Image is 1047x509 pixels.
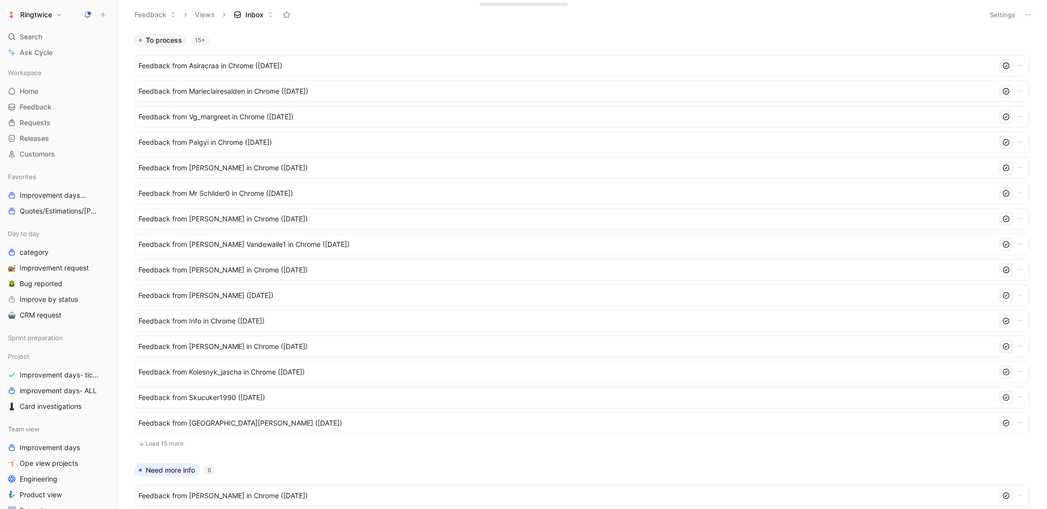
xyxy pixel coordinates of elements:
[4,383,114,398] a: improvement days- ALL
[8,333,63,343] span: Sprint preparation
[4,368,114,382] a: Improvement days- tickets ready
[20,443,80,453] span: Improvement days
[20,386,97,396] span: improvement days- ALL
[135,234,1030,255] a: Feedback from [PERSON_NAME] Vandewalle1 in Chrome ([DATE])
[8,402,16,410] img: ♟️
[20,190,93,201] span: Improvement days
[135,361,1030,383] a: Feedback from Kolesnyk_jascha in Chrome ([DATE])
[20,310,61,320] span: CRM request
[4,276,114,291] a: 🪲Bug reported
[138,366,994,378] span: Feedback from Kolesnyk_jascha in Chrome ([DATE])
[134,463,200,477] button: Need more info
[4,204,114,218] a: Quotes/Estimations/[PERSON_NAME]
[138,136,994,148] span: Feedback from Palgyi in Chrome ([DATE])
[4,8,65,22] button: RingtwiceRingtwice
[4,131,114,146] a: Releases
[20,47,53,58] span: Ask Cycle
[204,465,215,475] div: 6
[4,100,114,114] a: Feedback
[135,183,1030,204] a: Feedback from Mr Schilder0 in Chrome ([DATE])
[6,401,18,412] button: ♟️
[20,102,52,112] span: Feedback
[8,459,16,467] img: 🤸
[4,226,114,241] div: Day to day
[138,239,994,250] span: Feedback from [PERSON_NAME] Vandewalle1 in Chrome ([DATE])
[146,465,195,475] span: Need more info
[20,10,52,19] h1: Ringtwice
[6,10,16,20] img: Ringtwice
[4,188,114,203] a: Improvement daysTeam view
[4,330,114,345] div: Sprint preparation
[20,279,62,289] span: Bug reported
[4,29,114,44] div: Search
[20,295,78,304] span: Improve by status
[4,65,114,80] div: Workspace
[8,311,16,319] img: 🤖
[4,440,114,455] a: Improvement days
[4,45,114,60] a: Ask Cycle
[985,8,1020,22] button: Settings
[138,213,994,225] span: Feedback from [PERSON_NAME] in Chrome ([DATE])
[20,149,55,159] span: Customers
[20,490,62,500] span: Product view
[4,456,114,471] a: 🤸Ope view projects
[4,226,114,322] div: Day to daycategory🐌Improvement request🪲Bug reportedImprove by status🤖CRM request
[20,370,103,380] span: Improvement days- tickets ready
[135,132,1030,153] a: Feedback from Palgyi in Chrome ([DATE])
[20,86,38,96] span: Home
[4,84,114,99] a: Home
[138,60,994,72] span: Feedback from Asiracraa in Chrome ([DATE])
[8,229,39,239] span: Day to day
[4,245,114,260] a: category
[8,351,29,361] span: Project
[20,118,51,128] span: Requests
[135,157,1030,179] a: Feedback from [PERSON_NAME] in Chrome ([DATE])
[135,208,1030,230] a: Feedback from [PERSON_NAME] in Chrome ([DATE])
[135,259,1030,281] a: Feedback from [PERSON_NAME] in Chrome ([DATE])
[4,261,114,275] a: 🐌Improvement request
[138,490,994,502] span: Feedback from [PERSON_NAME] in Chrome ([DATE])
[4,292,114,307] a: Improve by status
[138,188,994,199] span: Feedback from Mr Schilder0 in Chrome ([DATE])
[8,424,40,434] span: Team view
[8,68,42,78] span: Workspace
[138,392,994,403] span: Feedback from Skucuker1990 ([DATE])
[20,134,49,143] span: Releases
[20,474,57,484] span: Engineering
[4,169,114,184] div: Favorites
[6,278,18,290] button: 🪲
[130,7,181,22] button: Feedback
[135,387,1030,408] a: Feedback from Skucuker1990 ([DATE])
[135,438,1030,450] button: Load 15 more
[6,489,18,501] button: 🧞‍♂️
[138,315,994,327] span: Feedback from Info in Chrome ([DATE])
[130,33,1035,455] div: To process15+Load 15 more
[190,7,219,22] button: Views
[8,491,16,499] img: 🧞‍♂️
[8,172,36,182] span: Favorites
[135,106,1030,128] a: Feedback from Vg_margreet in Chrome ([DATE])
[229,7,278,22] button: Inbox
[4,487,114,502] a: 🧞‍♂️Product view
[4,472,114,486] a: Engineering
[191,35,209,45] div: 15+
[20,263,89,273] span: Improvement request
[20,458,78,468] span: Ope view projects
[135,485,1030,507] a: Feedback from [PERSON_NAME] in Chrome ([DATE])
[138,111,994,123] span: Feedback from Vg_margreet in Chrome ([DATE])
[138,417,994,429] span: Feedback from [GEOGRAPHIC_DATA][PERSON_NAME] ([DATE])
[8,280,16,288] img: 🪲
[135,80,1030,102] a: Feedback from Marieclairesalden in Chrome ([DATE])
[20,247,49,257] span: category
[4,147,114,161] a: Customers
[135,412,1030,434] a: Feedback from [GEOGRAPHIC_DATA][PERSON_NAME] ([DATE])
[8,264,16,272] img: 🐌
[4,330,114,348] div: Sprint preparation
[135,285,1030,306] a: Feedback from [PERSON_NAME] ([DATE])
[6,309,18,321] button: 🤖
[138,290,994,301] span: Feedback from [PERSON_NAME] ([DATE])
[20,402,81,411] span: Card investigations
[146,35,182,45] span: To process
[4,349,114,414] div: ProjectImprovement days- tickets readyimprovement days- ALL♟️Card investigations
[4,308,114,322] a: 🤖CRM request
